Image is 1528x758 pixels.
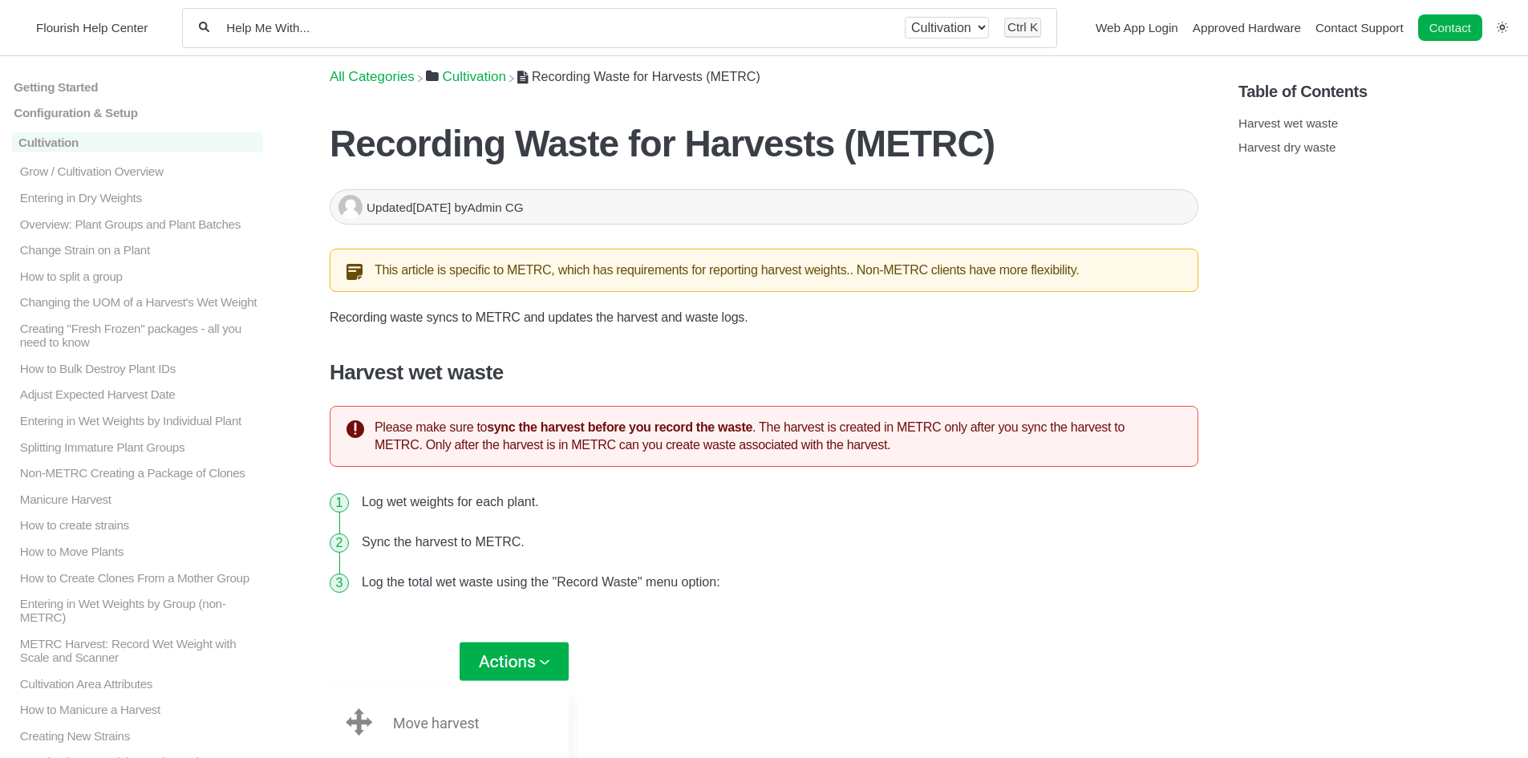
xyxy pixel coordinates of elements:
p: Creating New Strains [18,729,263,743]
p: Changing the UOM of a Harvest's Wet Weight [18,295,263,309]
p: How to split a group [18,270,263,283]
a: Entering in Dry Weights [12,191,263,205]
a: Change Strain on a Plant [12,243,263,257]
p: Manicure Harvest [18,492,263,506]
a: Manicure Harvest [12,492,263,506]
li: Log the total wet waste using the "Record Waste" menu option: [355,562,1198,602]
a: How to split a group [12,270,263,283]
a: How to Manicure a Harvest [12,703,263,716]
kbd: K [1030,20,1038,34]
h1: Recording Waste for Harvests (METRC) [330,122,1198,165]
a: Cultivation [12,132,263,152]
img: Flourish Help Center Logo [20,17,28,39]
a: Switch dark mode setting [1497,20,1508,34]
a: Non-METRC Creating a Package of Clones [12,466,263,480]
p: Adjust Expected Harvest Date [18,387,263,401]
a: Splitting Immature Plant Groups [12,440,263,453]
kbd: Ctrl [1007,20,1027,34]
span: by [454,201,523,214]
span: All Categories [330,69,415,85]
li: Log wet weights for each plant. [355,482,1198,522]
div: This article is specific to METRC, which has requirements for reporting harvest weights.. Non-MET... [330,249,1198,292]
p: Creating "Fresh Frozen" packages - all you need to know [18,322,263,349]
a: Cultivation Area Attributes [12,676,263,690]
p: Grow / Cultivation Overview [18,164,263,178]
p: How to create strains [18,518,263,532]
a: Cultivation [426,69,506,84]
li: Sync the harvest to METRC. [355,522,1198,562]
a: Breadcrumb link to All Categories [330,69,415,84]
p: Change Strain on a Plant [18,243,263,257]
h5: Table of Contents [1238,83,1516,101]
a: Grow / Cultivation Overview [12,164,263,178]
a: Changing the UOM of a Harvest's Wet Weight [12,295,263,309]
a: Overview: Plant Groups and Plant Batches [12,217,263,230]
input: Help Me With... [225,20,890,35]
time: [DATE] [412,201,451,214]
p: Non-METRC Creating a Package of Clones [18,466,263,480]
img: Admin CG [338,195,363,219]
p: Entering in Wet Weights by Group (non-METRC) [18,597,263,624]
span: ​Cultivation [443,69,506,85]
p: Overview: Plant Groups and Plant Batches [18,217,263,230]
a: How to create strains [12,518,263,532]
li: Contact desktop [1414,17,1486,39]
p: Cultivation Area Attributes [18,676,263,690]
p: How to Move Plants [18,545,263,558]
a: Entering in Wet Weights by Individual Plant [12,414,263,428]
a: How to Move Plants [12,545,263,558]
h3: Harvest wet waste [330,360,1198,385]
a: Entering in Wet Weights by Group (non-METRC) [12,597,263,624]
p: How to Create Clones From a Mother Group [18,570,263,584]
p: Entering in Dry Weights [18,191,263,205]
a: Flourish Help Center [20,17,148,39]
a: How to Bulk Destroy Plant IDs [12,361,263,375]
a: Creating New Strains [12,729,263,743]
p: How to Bulk Destroy Plant IDs [18,361,263,375]
p: Splitting Immature Plant Groups [18,440,263,453]
a: How to Create Clones From a Mother Group [12,570,263,584]
a: Contact Support navigation item [1315,21,1404,34]
span: Admin CG [468,201,524,214]
p: Recording waste syncs to METRC and updates the harvest and waste logs. [330,307,1198,328]
div: Please make sure to . The harvest is created in METRC only after you sync the harvest to METRC. O... [330,406,1198,467]
p: How to Manicure a Harvest [18,703,263,716]
a: Harvest dry waste [1238,140,1336,154]
a: Approved Hardware navigation item [1193,21,1301,34]
p: Entering in Wet Weights by Individual Plant [18,414,263,428]
a: Getting Started [12,80,263,94]
span: Recording Waste for Harvests (METRC) [532,70,760,83]
a: Configuration & Setup [12,106,263,120]
a: Adjust Expected Harvest Date [12,387,263,401]
a: Harvest wet waste [1238,116,1338,130]
span: Updated [367,201,454,214]
strong: sync the harvest before you record the waste [487,420,752,434]
a: METRC Harvest: Record Wet Weight with Scale and Scanner [12,637,263,664]
a: Creating "Fresh Frozen" packages - all you need to know [12,322,263,349]
a: Web App Login navigation item [1096,21,1178,34]
span: Flourish Help Center [36,21,148,34]
p: METRC Harvest: Record Wet Weight with Scale and Scanner [18,637,263,664]
a: Contact [1418,14,1482,41]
